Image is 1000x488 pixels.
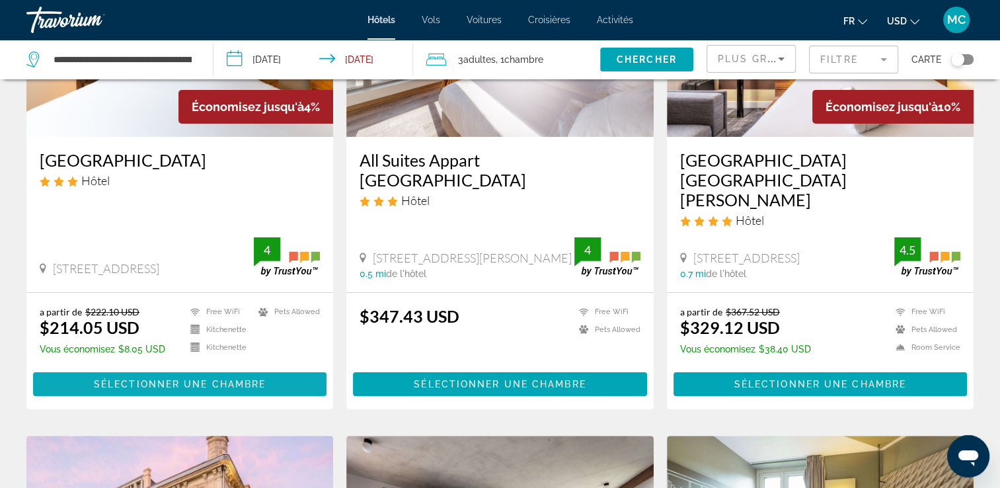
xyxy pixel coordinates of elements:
[889,342,960,353] li: Room Service
[422,15,440,25] a: Vols
[367,15,395,25] a: Hôtels
[254,237,320,276] img: trustyou-badge.svg
[826,100,938,114] span: Économisez jusqu'à
[528,15,570,25] a: Croisières
[360,268,386,279] span: 0.5 mi
[81,173,110,188] span: Hôtel
[184,342,252,353] li: Kitchenette
[941,54,974,65] button: Toggle map
[252,306,320,317] li: Pets Allowed
[574,237,640,276] img: trustyou-badge.svg
[939,6,974,34] button: User Menu
[887,11,919,30] button: Change currency
[734,379,906,389] span: Sélectionner une chambre
[718,51,785,67] mat-select: Sort by
[843,11,867,30] button: Change language
[947,13,966,26] span: MC
[85,306,139,317] del: $222.10 USD
[680,344,811,354] p: $38.40 USD
[496,50,543,69] span: , 1
[680,268,706,279] span: 0.7 mi
[40,306,82,317] span: a partir de
[597,15,633,25] a: Activités
[673,372,967,396] button: Sélectionner une chambre
[504,54,543,65] span: Chambre
[40,150,320,170] a: [GEOGRAPHIC_DATA]
[178,90,333,124] div: 4%
[26,3,159,37] a: Travorium
[353,372,646,396] button: Sélectionner une chambre
[254,242,280,258] div: 4
[680,150,960,210] a: [GEOGRAPHIC_DATA] [GEOGRAPHIC_DATA][PERSON_NAME]
[736,213,764,227] span: Hôtel
[843,16,855,26] span: fr
[360,193,640,208] div: 3 star Hotel
[673,376,967,390] a: Sélectionner une chambre
[889,324,960,335] li: Pets Allowed
[373,251,572,265] span: [STREET_ADDRESS][PERSON_NAME]
[894,237,960,276] img: trustyou-badge.svg
[33,372,327,396] button: Sélectionner une chambre
[458,50,496,69] span: 3
[706,268,746,279] span: de l'hôtel
[809,45,898,74] button: Filter
[680,306,722,317] span: a partir de
[33,376,327,390] a: Sélectionner une chambre
[360,150,640,190] a: All Suites Appart [GEOGRAPHIC_DATA]
[386,268,426,279] span: de l'hôtel
[360,306,459,326] ins: $347.43 USD
[94,379,266,389] span: Sélectionner une chambre
[693,251,800,265] span: [STREET_ADDRESS]
[572,306,640,317] li: Free WiFi
[726,306,780,317] del: $367.52 USD
[40,173,320,188] div: 3 star Hotel
[353,376,646,390] a: Sélectionner une chambre
[414,379,586,389] span: Sélectionner une chambre
[911,50,941,69] span: Carte
[680,213,960,227] div: 4 star Hotel
[680,317,780,337] ins: $329.12 USD
[192,100,304,114] span: Économisez jusqu'à
[40,344,115,354] span: Vous économisez
[40,317,139,337] ins: $214.05 USD
[572,324,640,335] li: Pets Allowed
[184,306,252,317] li: Free WiFi
[947,435,989,477] iframe: Bouton de lancement de la fenêtre de messagerie
[574,242,601,258] div: 4
[600,48,693,71] button: Chercher
[680,344,755,354] span: Vous économisez
[53,261,159,276] span: [STREET_ADDRESS]
[812,90,974,124] div: 10%
[401,193,430,208] span: Hôtel
[463,54,496,65] span: Adultes
[718,54,876,64] span: Plus grandes économies
[184,324,252,335] li: Kitchenette
[887,16,907,26] span: USD
[413,40,600,79] button: Travelers: 3 adults, 0 children
[617,54,677,65] span: Chercher
[40,344,165,354] p: $8.05 USD
[889,306,960,317] li: Free WiFi
[894,242,921,258] div: 4.5
[213,40,414,79] button: Check-in date: Sep 26, 2025 Check-out date: Sep 28, 2025
[467,15,502,25] a: Voitures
